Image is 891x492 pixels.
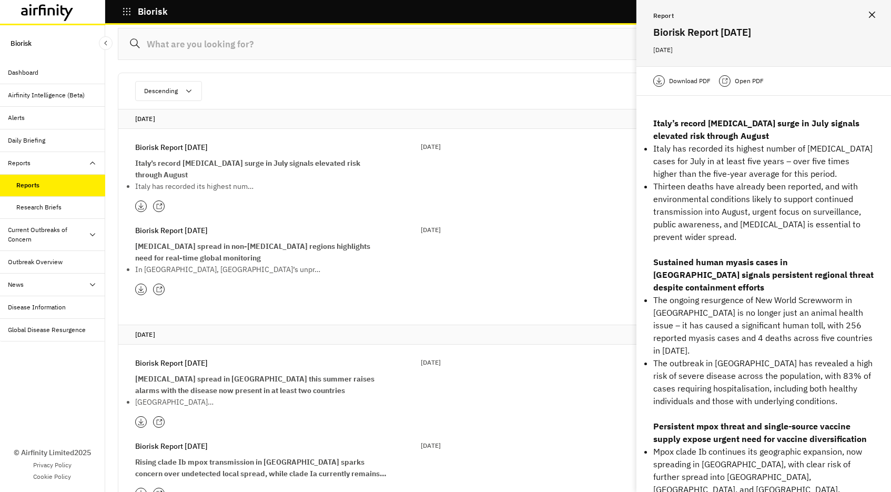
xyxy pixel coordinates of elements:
strong: Italy’s record [MEDICAL_DATA] surge in July signals elevated risk through August [653,118,859,141]
div: Daily Briefing [8,136,46,145]
strong: [MEDICAL_DATA] spread in [GEOGRAPHIC_DATA] this summer raises alarms with the disease now present... [135,374,374,395]
p: The ongoing resurgence of New World Screwworm in [GEOGRAPHIC_DATA] is no longer just an animal he... [653,294,874,357]
div: Airfinity Intelligence (Beta) [8,91,85,100]
p: [DATE] [421,225,441,235]
p: Download PDF [669,76,711,86]
p: [DATE] [135,114,861,124]
div: Reports [17,180,40,190]
div: Dashboard [8,68,39,77]
div: Disease Information [8,303,66,312]
strong: Rising clade Ib mpox transmission in [GEOGRAPHIC_DATA] sparks concern over undetected local sprea... [135,457,387,478]
p: Biorisk Report [DATE] [135,225,208,236]
button: Descending [135,81,202,101]
p: Italy has recorded its highest number of [MEDICAL_DATA] cases for July in at least five years – o... [653,142,874,180]
p: The outbreak in [GEOGRAPHIC_DATA] has revealed a high risk of severe disease across the populatio... [653,357,874,407]
p: [DATE] [421,440,441,451]
a: Cookie Policy [34,472,72,481]
p: [DATE] [135,329,861,340]
div: Global Disease Resurgence [8,325,86,335]
p: Open PDF [735,76,764,86]
div: Reports [8,158,31,168]
strong: [MEDICAL_DATA] spread in non-[MEDICAL_DATA] regions highlights need for real-time global monitoring [135,242,370,263]
strong: Persistent mpox threat and single-source vaccine supply expose urgent need for vaccine diversific... [653,421,867,444]
div: Research Briefs [17,203,62,212]
input: What are you looking for? [118,28,878,60]
div: Outbreak Overview [8,257,63,267]
strong: Sustained human myasis cases in [GEOGRAPHIC_DATA] signals persistent regional threat despite cont... [653,257,874,293]
p: Thirteen deaths have already been reported, and with environmental conditions likely to support c... [653,180,874,243]
strong: Italy’s record [MEDICAL_DATA] surge in July signals elevated risk through August [135,158,360,179]
p: Italy has recorded its highest num… [135,180,388,192]
p: Biorisk [11,34,32,53]
p: [DATE] [421,142,441,152]
a: Privacy Policy [33,460,72,470]
p: [GEOGRAPHIC_DATA]… [135,396,388,408]
p: In [GEOGRAPHIC_DATA], [GEOGRAPHIC_DATA]’s unpr… [135,264,388,275]
p: [DATE] [421,357,441,368]
button: Close Sidebar [99,36,113,50]
p: Biorisk Report [DATE] [135,440,208,452]
div: Current Outbreaks of Concern [8,225,88,244]
div: News [8,280,24,289]
p: [DATE] [653,44,874,56]
p: © Airfinity Limited 2025 [14,447,91,458]
button: Biorisk [122,3,168,21]
div: Alerts [8,113,25,123]
p: Biorisk Report [DATE] [135,357,208,369]
p: Biorisk Report [DATE] [135,142,208,153]
p: Biorisk [138,7,168,16]
h2: Biorisk Report [DATE] [653,24,874,40]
